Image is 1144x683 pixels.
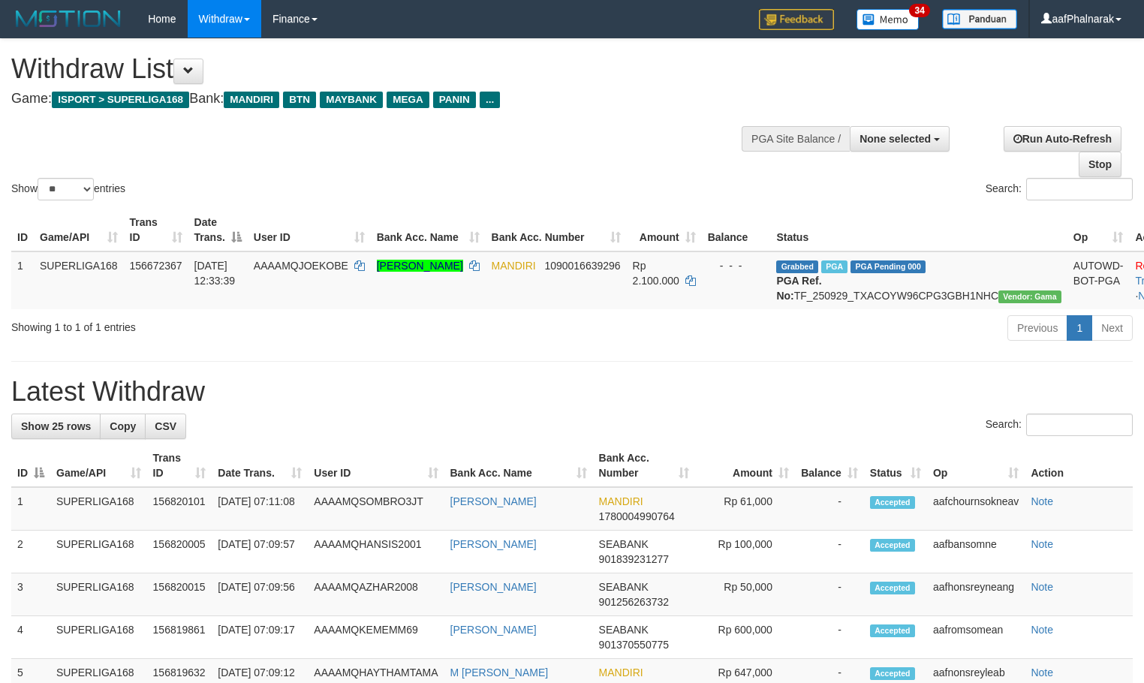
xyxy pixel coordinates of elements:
td: 2 [11,531,50,573]
select: Showentries [38,178,94,200]
td: AAAAMQSOMBRO3JT [308,487,444,531]
div: Showing 1 to 1 of 1 entries [11,314,465,335]
h4: Game: Bank: [11,92,748,107]
a: Note [1031,624,1053,636]
td: 1 [11,251,34,309]
th: Balance: activate to sort column ascending [795,444,864,487]
th: Bank Acc. Name: activate to sort column ascending [371,209,486,251]
span: MAYBANK [320,92,383,108]
td: [DATE] 07:09:17 [212,616,308,659]
td: - [795,531,864,573]
span: Vendor URL: https://trx31.1velocity.biz [998,290,1061,303]
span: MANDIRI [599,495,643,507]
a: Next [1091,315,1133,341]
td: 4 [11,616,50,659]
span: Copy 901256263732 to clipboard [599,596,669,608]
span: 34 [909,4,929,17]
a: Run Auto-Refresh [1004,126,1121,152]
span: Copy 901839231277 to clipboard [599,553,669,565]
td: AAAAMQKEMEMM69 [308,616,444,659]
td: - [795,487,864,531]
a: Note [1031,495,1053,507]
label: Show entries [11,178,125,200]
th: Game/API: activate to sort column ascending [34,209,124,251]
a: Note [1031,581,1053,593]
img: Button%20Memo.svg [856,9,920,30]
span: Accepted [870,496,915,509]
span: Copy [110,420,136,432]
a: Copy [100,414,146,439]
td: - [795,573,864,616]
span: Accepted [870,667,915,680]
span: SEABANK [599,538,649,550]
span: Accepted [870,582,915,594]
td: 156820005 [147,531,212,573]
div: PGA Site Balance / [742,126,850,152]
a: Previous [1007,315,1067,341]
th: User ID: activate to sort column ascending [248,209,371,251]
span: MANDIRI [224,92,279,108]
input: Search: [1026,414,1133,436]
td: 3 [11,573,50,616]
td: - [795,616,864,659]
span: BTN [283,92,316,108]
td: 156819861 [147,616,212,659]
a: Note [1031,666,1053,678]
span: Accepted [870,624,915,637]
td: [DATE] 07:11:08 [212,487,308,531]
span: Show 25 rows [21,420,91,432]
th: User ID: activate to sort column ascending [308,444,444,487]
span: Rp 2.100.000 [633,260,679,287]
h1: Withdraw List [11,54,748,84]
td: SUPERLIGA168 [50,616,147,659]
th: ID [11,209,34,251]
th: Action [1025,444,1133,487]
td: 156820101 [147,487,212,531]
a: [PERSON_NAME] [450,624,537,636]
th: Amount: activate to sort column ascending [695,444,795,487]
span: MANDIRI [492,260,536,272]
td: aafhonsreyneang [927,573,1025,616]
span: [DATE] 12:33:39 [194,260,236,287]
h1: Latest Withdraw [11,377,1133,407]
img: panduan.png [942,9,1017,29]
span: Copy 1090016639296 to clipboard [544,260,620,272]
td: aafbansomne [927,531,1025,573]
th: Amount: activate to sort column ascending [627,209,702,251]
span: MANDIRI [599,666,643,678]
th: ID: activate to sort column descending [11,444,50,487]
a: [PERSON_NAME] [377,260,463,272]
td: SUPERLIGA168 [34,251,124,309]
div: - - - [708,258,765,273]
span: ISPORT > SUPERLIGA168 [52,92,189,108]
th: Bank Acc. Number: activate to sort column ascending [486,209,627,251]
span: Copy 901370550775 to clipboard [599,639,669,651]
td: 1 [11,487,50,531]
th: Status [770,209,1067,251]
td: Rp 61,000 [695,487,795,531]
th: Game/API: activate to sort column ascending [50,444,147,487]
span: ... [480,92,500,108]
a: Stop [1079,152,1121,177]
td: [DATE] 07:09:57 [212,531,308,573]
td: SUPERLIGA168 [50,573,147,616]
span: CSV [155,420,176,432]
span: SEABANK [599,581,649,593]
span: AAAAMQJOEKOBE [254,260,348,272]
img: Feedback.jpg [759,9,834,30]
td: TF_250929_TXACOYW96CPG3GBH1NHC [770,251,1067,309]
td: Rp 600,000 [695,616,795,659]
td: aafromsomean [927,616,1025,659]
td: SUPERLIGA168 [50,487,147,531]
td: AAAAMQAZHAR2008 [308,573,444,616]
span: Grabbed [776,260,818,273]
span: PANIN [433,92,476,108]
th: Status: activate to sort column ascending [864,444,927,487]
th: Trans ID: activate to sort column ascending [147,444,212,487]
th: Date Trans.: activate to sort column descending [188,209,248,251]
span: None selected [860,133,931,145]
span: Accepted [870,539,915,552]
span: Marked by aafsengchandara [821,260,847,273]
td: AAAAMQHANSIS2001 [308,531,444,573]
td: Rp 50,000 [695,573,795,616]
